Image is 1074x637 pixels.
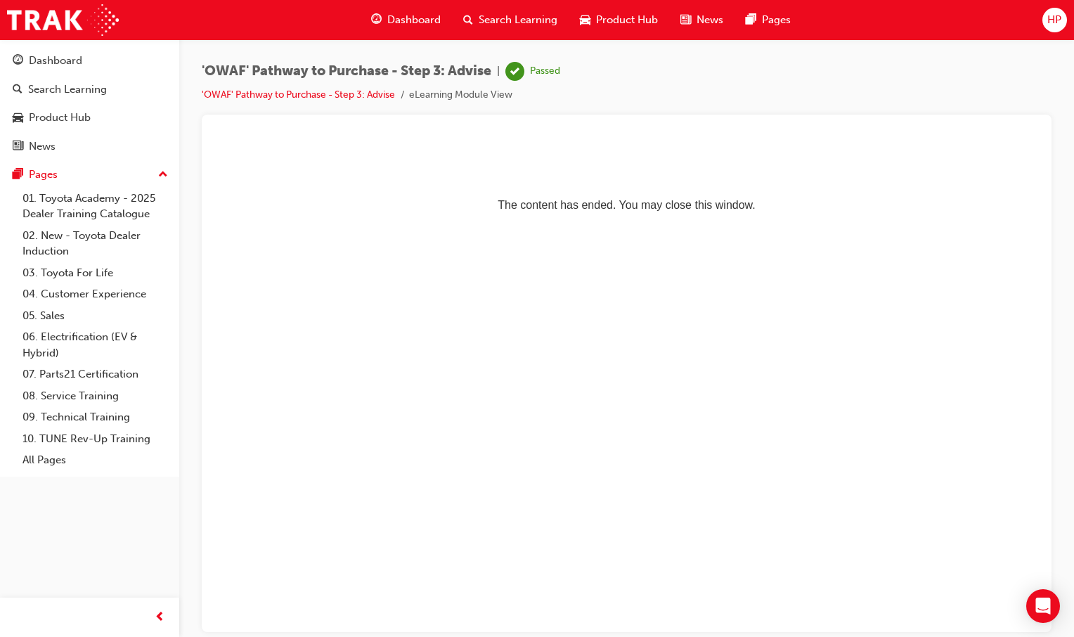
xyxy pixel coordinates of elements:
[580,11,590,29] span: car-icon
[17,428,174,450] a: 10. TUNE Rev-Up Training
[13,55,23,67] span: guage-icon
[762,12,791,28] span: Pages
[7,4,119,36] img: Trak
[452,6,569,34] a: search-iconSearch Learning
[497,63,500,79] span: |
[596,12,658,28] span: Product Hub
[669,6,735,34] a: news-iconNews
[6,45,174,162] button: DashboardSearch LearningProduct HubNews
[387,12,441,28] span: Dashboard
[6,11,822,75] p: The content has ended. You may close this window.
[29,139,56,155] div: News
[17,188,174,225] a: 01. Toyota Academy - 2025 Dealer Training Catalogue
[680,11,691,29] span: news-icon
[6,134,174,160] a: News
[6,162,174,188] button: Pages
[158,166,168,184] span: up-icon
[17,262,174,284] a: 03. Toyota For Life
[13,84,22,96] span: search-icon
[202,89,395,101] a: 'OWAF' Pathway to Purchase - Step 3: Advise
[17,385,174,407] a: 08. Service Training
[479,12,557,28] span: Search Learning
[360,6,452,34] a: guage-iconDashboard
[697,12,723,28] span: News
[530,65,560,78] div: Passed
[13,112,23,124] span: car-icon
[29,167,58,183] div: Pages
[17,326,174,363] a: 06. Electrification (EV & Hybrid)
[13,169,23,181] span: pages-icon
[1047,12,1061,28] span: HP
[17,283,174,305] a: 04. Customer Experience
[17,305,174,327] a: 05. Sales
[569,6,669,34] a: car-iconProduct Hub
[17,363,174,385] a: 07. Parts21 Certification
[463,11,473,29] span: search-icon
[409,87,512,103] li: eLearning Module View
[1042,8,1067,32] button: HP
[6,105,174,131] a: Product Hub
[1026,589,1060,623] div: Open Intercom Messenger
[17,406,174,428] a: 09. Technical Training
[735,6,802,34] a: pages-iconPages
[746,11,756,29] span: pages-icon
[28,82,107,98] div: Search Learning
[6,48,174,74] a: Dashboard
[17,449,174,471] a: All Pages
[29,110,91,126] div: Product Hub
[371,11,382,29] span: guage-icon
[505,62,524,81] span: learningRecordVerb_PASS-icon
[202,63,491,79] span: 'OWAF' Pathway to Purchase - Step 3: Advise
[13,141,23,153] span: news-icon
[29,53,82,69] div: Dashboard
[155,609,165,626] span: prev-icon
[6,77,174,103] a: Search Learning
[17,225,174,262] a: 02. New - Toyota Dealer Induction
